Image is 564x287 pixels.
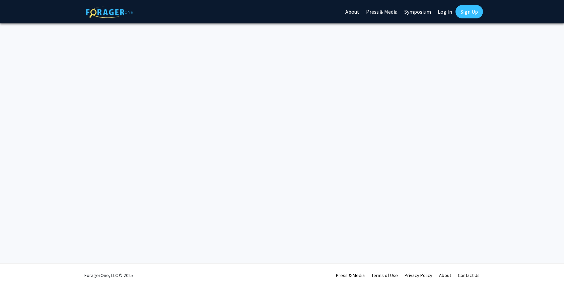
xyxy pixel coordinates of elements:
a: Privacy Policy [405,272,432,278]
div: ForagerOne, LLC © 2025 [84,264,133,287]
a: Press & Media [336,272,365,278]
a: About [439,272,451,278]
a: Terms of Use [371,272,398,278]
a: Contact Us [458,272,480,278]
img: ForagerOne Logo [86,6,133,18]
a: Sign Up [455,5,483,18]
